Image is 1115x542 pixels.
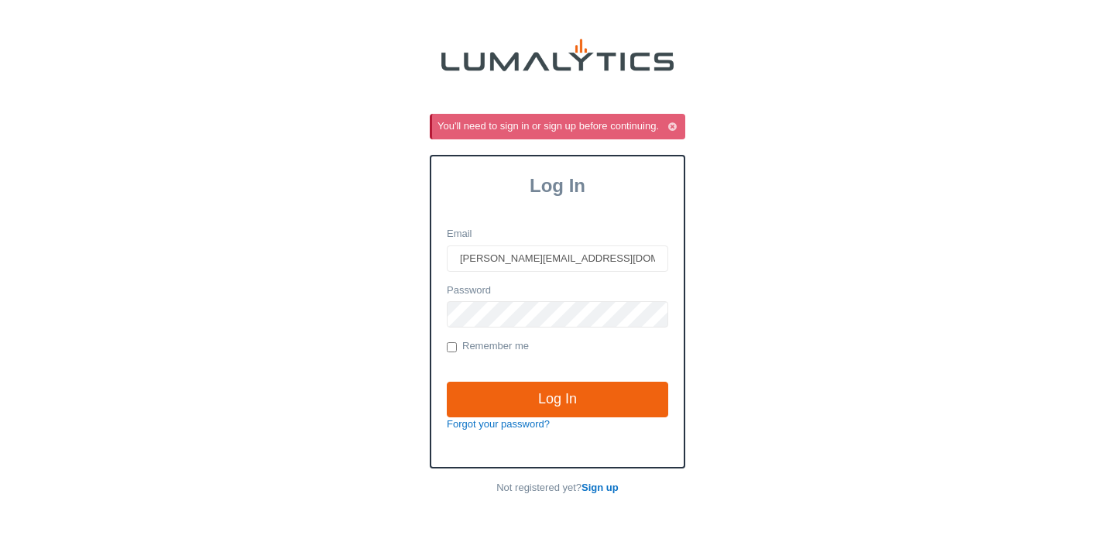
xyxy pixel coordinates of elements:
[441,39,674,71] img: lumalytics-black-e9b537c871f77d9ce8d3a6940f85695cd68c596e3f819dc492052d1098752254.png
[447,382,668,417] input: Log In
[447,339,529,355] label: Remember me
[447,245,668,272] input: Email
[447,227,472,242] label: Email
[447,342,457,352] input: Remember me
[447,418,550,430] a: Forgot your password?
[447,283,491,298] label: Password
[582,482,619,493] a: Sign up
[431,175,684,197] h3: Log In
[430,481,685,496] p: Not registered yet?
[437,119,682,134] div: You'll need to sign in or sign up before continuing.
